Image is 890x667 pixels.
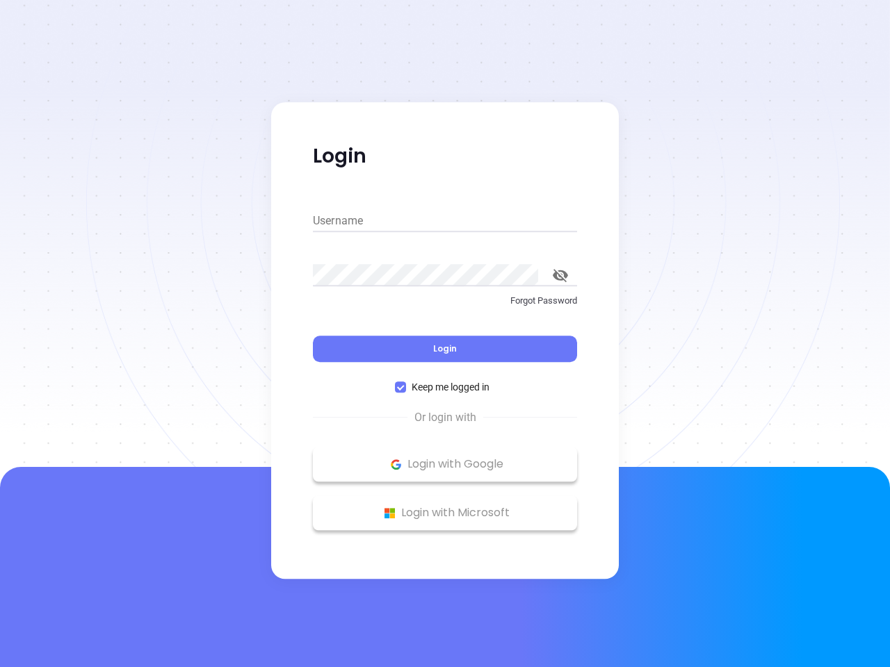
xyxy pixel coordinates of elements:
a: Forgot Password [313,294,577,319]
img: Google Logo [387,456,405,473]
button: toggle password visibility [544,258,577,292]
span: Login [433,343,457,354]
p: Forgot Password [313,294,577,308]
button: Login [313,336,577,362]
p: Login with Microsoft [320,502,570,523]
p: Login with Google [320,454,570,475]
span: Or login with [407,409,483,426]
button: Microsoft Logo Login with Microsoft [313,495,577,530]
img: Microsoft Logo [381,504,398,522]
button: Google Logo Login with Google [313,447,577,481]
span: Keep me logged in [406,379,495,395]
p: Login [313,144,577,169]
